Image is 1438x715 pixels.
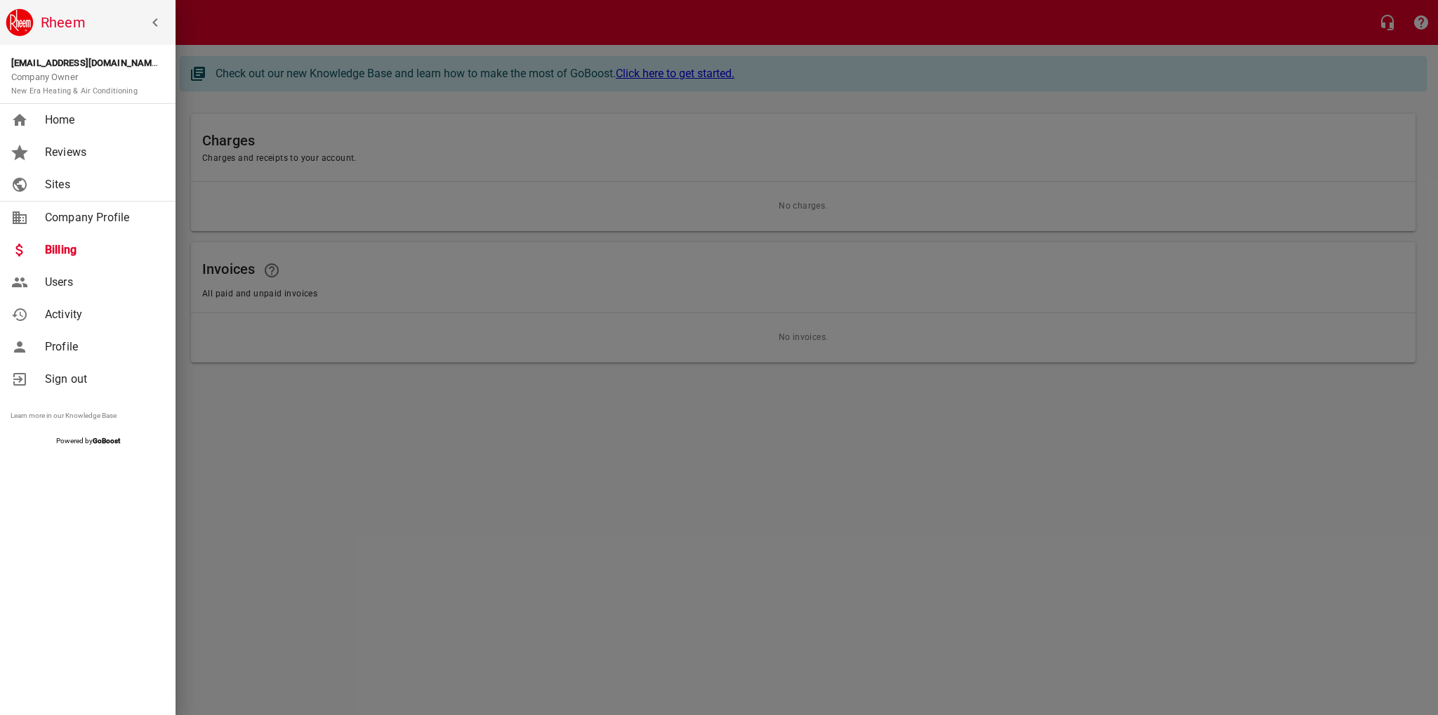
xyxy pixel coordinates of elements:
[11,58,159,68] strong: [EMAIL_ADDRESS][DOMAIN_NAME]
[45,209,159,226] span: Company Profile
[93,437,120,445] strong: GoBoost
[56,437,120,445] span: Powered by
[45,371,159,388] span: Sign out
[6,8,34,37] img: rheem.png
[11,412,117,419] a: Learn more in our Knowledge Base
[11,72,138,96] span: Company Owner
[45,339,159,355] span: Profile
[45,274,159,291] span: Users
[45,242,159,258] span: Billing
[45,306,159,323] span: Activity
[41,11,170,34] h6: Rheem
[45,112,159,129] span: Home
[11,86,138,96] small: New Era Heating & Air Conditioning
[45,176,159,193] span: Sites
[45,144,159,161] span: Reviews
